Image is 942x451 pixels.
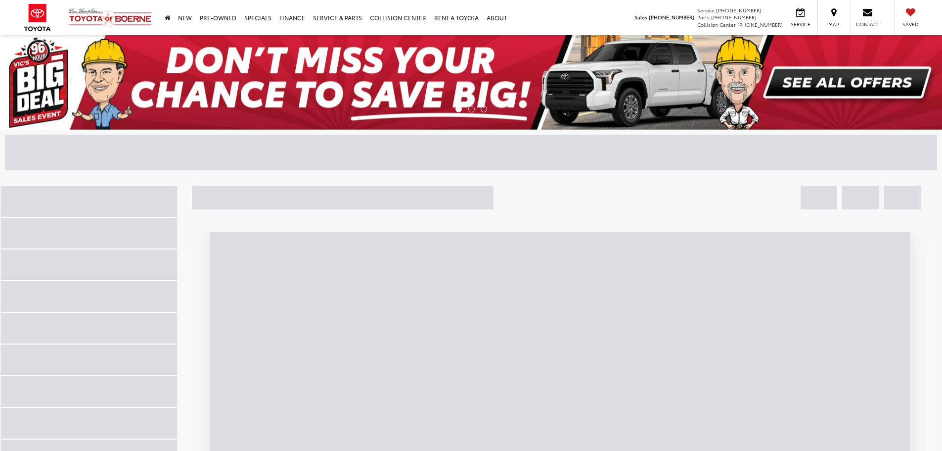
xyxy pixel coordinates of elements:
[737,21,783,28] span: [PHONE_NUMBER]
[68,7,152,28] img: Vic Vaughan Toyota of Boerne
[899,21,921,28] span: Saved
[716,6,762,14] span: [PHONE_NUMBER]
[697,13,710,21] span: Parts
[856,21,879,28] span: Contact
[697,6,715,14] span: Service
[789,21,811,28] span: Service
[634,13,647,21] span: Sales
[823,21,845,28] span: Map
[649,13,694,21] span: [PHONE_NUMBER]
[697,21,736,28] span: Collision Center
[711,13,757,21] span: [PHONE_NUMBER]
